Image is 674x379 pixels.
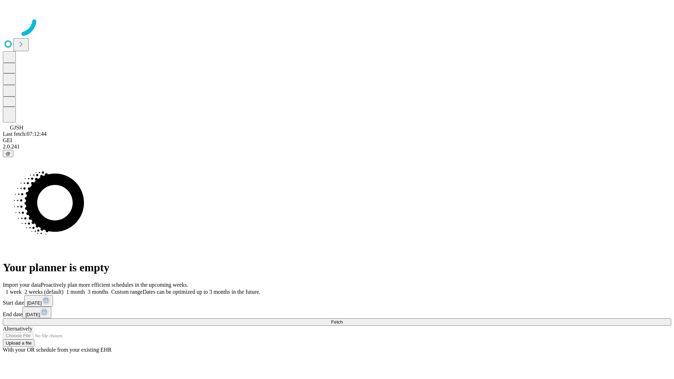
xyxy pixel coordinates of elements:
[6,289,22,295] span: 1 week
[41,282,188,288] span: Proactively plan more efficient schedules in the upcoming weeks.
[3,339,34,347] button: Upload a file
[27,300,42,306] span: [DATE]
[24,295,53,307] button: [DATE]
[331,319,343,325] span: Fetch
[6,151,11,156] span: @
[3,131,47,137] span: Last fetch: 07:12:44
[111,289,143,295] span: Custom range
[3,295,671,307] div: Start date
[88,289,108,295] span: 3 months
[22,307,51,318] button: [DATE]
[25,312,40,317] span: [DATE]
[25,289,64,295] span: 2 weeks (default)
[3,326,32,332] span: Alternatively
[3,261,671,274] h1: Your planner is empty
[3,318,671,326] button: Fetch
[3,347,112,353] span: With your OR schedule from your existing EHR
[66,289,85,295] span: 1 month
[10,125,23,131] span: GJSH
[3,150,13,157] button: @
[3,144,671,150] div: 2.0.241
[3,137,671,144] div: GEI
[143,289,260,295] span: Dates can be optimized up to 3 months in the future.
[3,282,41,288] span: Import your data
[3,307,671,318] div: End date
